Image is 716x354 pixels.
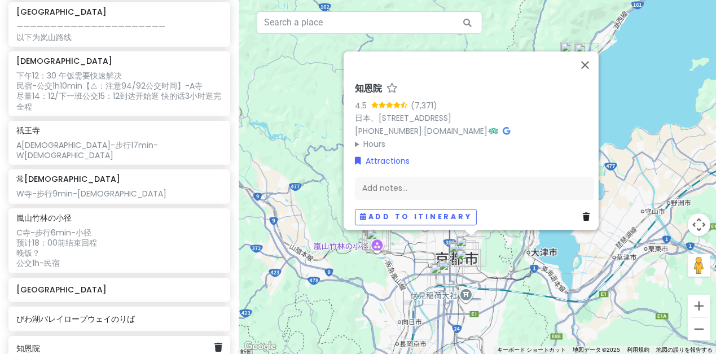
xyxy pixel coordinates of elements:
[438,260,463,285] div: 京都駅
[449,242,473,267] div: 四条大橋
[411,99,437,112] div: (7,371)
[16,21,222,42] div: —————————————————————— 以下为岚山路线
[16,343,214,353] h6: 知恩院
[431,263,455,288] div: 東寺東門前町５４−２
[451,241,476,265] div: 清本町
[424,125,487,137] a: [DOMAIN_NAME]
[16,7,107,17] h6: [GEOGRAPHIC_DATA]
[16,174,120,184] h6: 常[DEMOGRAPHIC_DATA]
[627,347,649,353] a: 利用規約（新しいタブで開きます）
[386,83,398,95] a: Star place
[574,43,599,68] div: 志賀駅
[366,229,391,254] div: 嵐山竹林の小径
[688,318,710,340] button: ズームアウト
[257,11,482,34] input: Search a place
[489,127,498,135] i: Tripadvisor
[355,99,371,112] div: 4.5
[16,189,222,199] div: W寺-步行9min-[DEMOGRAPHIC_DATA]
[503,127,510,135] i: Google Maps
[358,215,383,239] div: 愛宕念仏寺
[241,339,279,354] a: Google マップでこの地域を開きます（新しいウィンドウが開きます）
[572,51,599,78] button: 閉じる
[16,314,222,324] h6: びわ湖バレイロープウェイのりば
[688,254,710,277] button: 地図上にペグマンをドロップして、ストリートビューを開きます
[573,347,620,353] span: 地図データ ©2025
[16,125,40,136] h6: 祇王寺
[16,228,222,269] div: C寺-步行6min-小径 预计18：00前结束回程 晚饭？ 公交1h-民宿
[355,125,422,137] a: [PHONE_NUMBER]
[355,83,382,95] h6: 知恩院
[497,346,566,354] button: キーボード ショートカット
[355,155,410,167] a: Attractions
[583,211,594,223] a: Delete place
[355,138,594,150] summary: Hours
[560,42,585,67] div: びわ湖バレイロープウェイのりば
[456,249,481,274] div: 産寧坂 (三年坂)
[355,176,594,200] div: Add notes...
[688,213,710,236] button: 地図のカメラ コントロール
[355,209,477,225] button: Add to itinerary
[456,236,486,266] div: 知恩院
[362,222,387,247] div: 祇王寺
[355,83,594,150] div: · ·
[16,71,222,112] div: 下午12：30 午饭需要快速解决 民宿-公交1h10min【⚠：注意94/92公交时间】-A寺 尽量14：12/下一班公交15：12到达开始逛 快的话3小时逛完全程
[16,56,112,66] h6: [DEMOGRAPHIC_DATA]
[656,347,713,353] a: 地図の誤りを報告する
[355,112,451,124] a: 日本、[STREET_ADDRESS]
[241,339,279,354] img: Google
[688,295,710,317] button: ズームイン
[16,140,222,160] div: A[DEMOGRAPHIC_DATA]-步行17min-W[DEMOGRAPHIC_DATA]
[16,213,72,223] h6: 嵐山竹林の小径
[364,226,389,251] div: 常寂光寺
[16,285,222,295] h6: [GEOGRAPHIC_DATA]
